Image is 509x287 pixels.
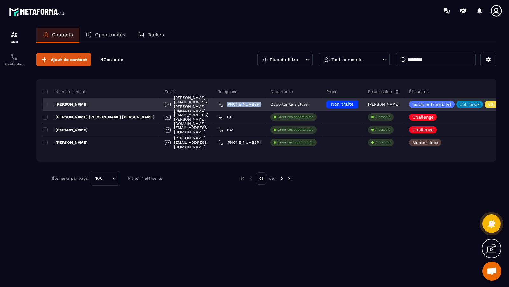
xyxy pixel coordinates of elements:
[43,102,88,107] p: [PERSON_NAME]
[287,176,293,181] img: next
[95,32,125,38] p: Opportunités
[105,175,110,182] input: Search for option
[278,115,313,119] p: Créer des opportunités
[412,128,434,132] p: Challenge
[459,102,480,107] p: Call book
[43,115,155,120] p: [PERSON_NAME] [PERSON_NAME] [PERSON_NAME]
[326,89,337,94] p: Phase
[375,128,390,132] p: À associe
[36,28,79,43] a: Contacts
[375,140,390,145] p: À associe
[10,53,18,61] img: scheduler
[368,102,399,107] p: [PERSON_NAME]
[409,89,428,94] p: Étiquettes
[2,62,27,66] p: Planificateur
[9,6,66,17] img: logo
[91,171,119,186] div: Search for option
[331,57,363,62] p: Tout le monde
[10,31,18,38] img: formation
[132,28,170,43] a: Tâches
[240,176,246,181] img: prev
[248,176,254,181] img: prev
[375,115,390,119] p: À associe
[278,128,313,132] p: Créer des opportunités
[52,176,87,181] p: Éléments par page
[412,140,438,145] p: Masterclass
[43,89,86,94] p: Nom du contact
[164,89,175,94] p: Email
[218,115,233,120] a: +33
[256,172,267,185] p: 01
[52,32,73,38] p: Contacts
[218,89,237,94] p: Téléphone
[218,127,233,132] a: +33
[270,57,298,62] p: Plus de filtre
[482,262,501,281] div: Ouvrir le chat
[43,140,88,145] p: [PERSON_NAME]
[269,176,277,181] p: de 1
[218,102,261,107] a: [PHONE_NUMBER]
[2,26,27,48] a: formationformationCRM
[218,140,261,145] a: [PHONE_NUMBER]
[331,101,353,107] span: Non traité
[270,102,309,107] p: Opportunité à closer
[2,48,27,71] a: schedulerschedulerPlanificateur
[43,127,88,132] p: [PERSON_NAME]
[127,176,162,181] p: 1-4 sur 4 éléments
[412,115,434,119] p: Challenge
[2,40,27,44] p: CRM
[412,102,451,107] p: leads entrants vsl
[368,89,392,94] p: Responsable
[270,89,293,94] p: Opportunité
[101,57,123,63] p: 4
[51,56,87,63] span: Ajout de contact
[148,32,164,38] p: Tâches
[279,176,285,181] img: next
[36,53,91,66] button: Ajout de contact
[103,57,123,62] span: Contacts
[79,28,132,43] a: Opportunités
[93,175,105,182] span: 100
[278,140,313,145] p: Créer des opportunités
